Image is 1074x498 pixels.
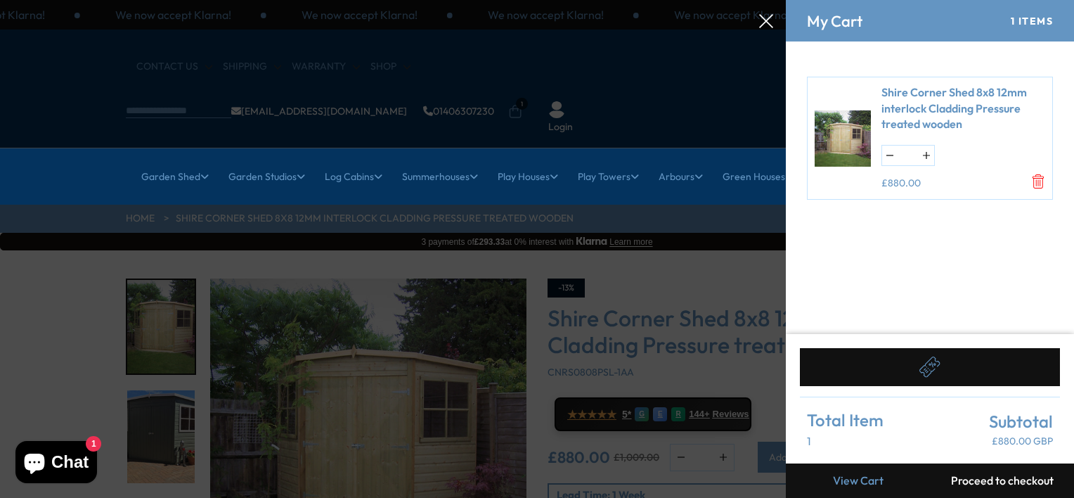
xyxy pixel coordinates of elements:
[807,433,884,449] p: 1
[402,159,478,194] a: Summerhouses
[807,411,884,428] span: Total Item
[930,464,1074,498] button: Proceed to checkout
[723,159,794,194] a: Green Houses
[881,177,921,191] ins: £880.00
[11,441,101,487] inbox-online-store-chat: Shopify online store chat
[1011,15,1053,27] div: 1 Items
[325,159,382,194] a: Log Cabins
[141,159,209,194] a: Garden Shed
[659,159,703,194] a: Arbours
[578,159,639,194] a: Play Towers
[881,84,1045,132] a: Shire Corner Shed 8x8 12mm interlock Cladding Pressure treated wooden
[989,413,1053,430] span: Subtotal
[498,159,558,194] a: Play Houses
[1031,174,1045,189] a: Remove Shire Corner Shed 8x8 12mm interlock Cladding Pressure treated wooden
[898,146,919,165] input: Quantity for Shire Corner Shed 8x8 12mm interlock Cladding Pressure treated wooden
[807,12,862,30] h4: My Cart
[989,435,1053,449] p: £880.00 GBP
[228,159,305,194] a: Garden Studios
[786,464,930,498] a: View Cart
